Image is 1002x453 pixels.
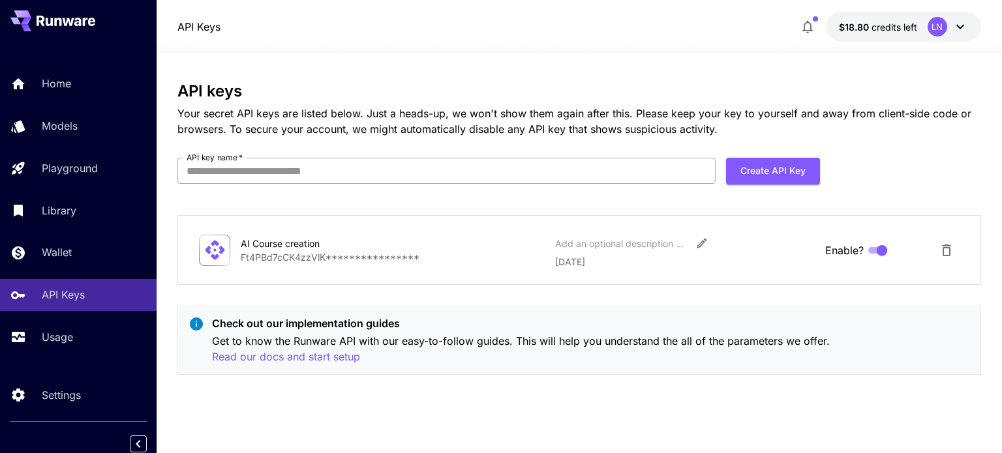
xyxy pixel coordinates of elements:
[555,237,686,250] div: Add an optional description or comment
[42,118,78,134] p: Models
[177,19,220,35] nav: breadcrumb
[928,17,947,37] div: LN
[872,22,917,33] span: credits left
[839,20,917,34] div: $18.8013
[726,158,820,184] button: Create API Key
[690,231,714,255] button: Edit
[42,160,98,176] p: Playground
[177,106,980,137] p: Your secret API keys are listed below. Just a heads-up, we won't show them again after this. Plea...
[42,244,72,260] p: Wallet
[934,237,960,263] button: Delete API Key
[212,315,969,331] p: Check out our implementation guides
[42,387,81,403] p: Settings
[241,237,371,250] div: AI Course creation
[130,435,147,452] button: Collapse sidebar
[825,242,864,258] span: Enable?
[42,203,76,218] p: Library
[212,349,360,365] button: Read our docs and start setup
[187,152,243,163] label: API key name
[212,333,969,365] p: Get to know the Runware API with our easy-to-follow guides. This will help you understand the all...
[177,19,220,35] a: API Keys
[42,287,85,302] p: API Keys
[177,82,980,100] h3: API keys
[42,329,73,345] p: Usage
[826,12,981,42] button: $18.8013LN
[42,76,71,91] p: Home
[555,255,814,269] p: [DATE]
[839,22,872,33] span: $18.80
